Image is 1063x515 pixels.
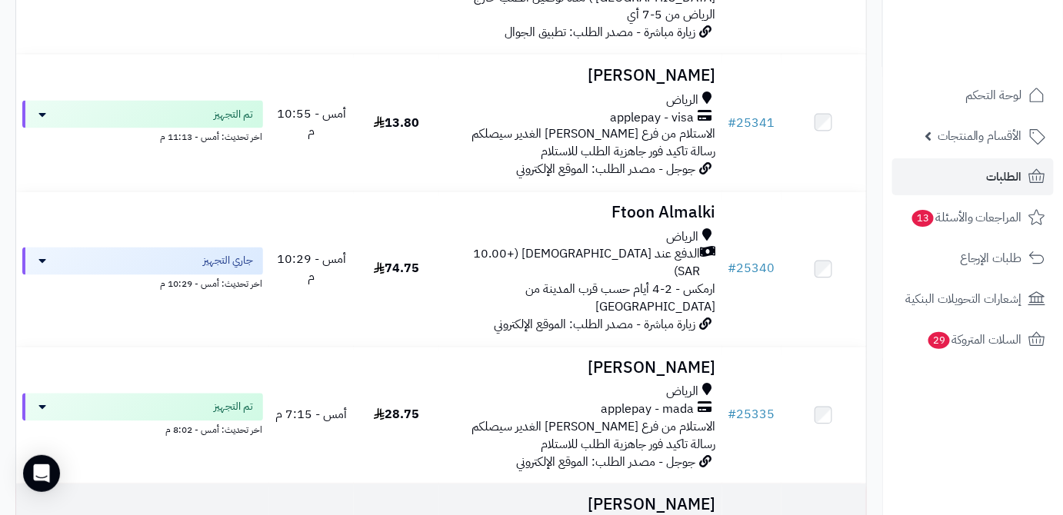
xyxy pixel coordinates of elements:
span: أمس - 10:29 م [277,251,346,287]
a: #25335 [728,406,775,424]
span: الرياض [667,229,699,247]
span: جوجل - مصدر الطلب: الموقع الإلكتروني [517,454,696,472]
span: أمس - 7:15 م [275,406,347,424]
span: تم التجهيز [215,107,254,122]
span: الرياض [667,384,699,401]
span: جوجل - مصدر الطلب: الموقع الإلكتروني [517,161,696,179]
span: 13.80 [374,114,419,132]
span: زيارة مباشرة - مصدر الطلب: تطبيق الجوال [505,23,696,42]
span: applepay - mada [601,401,695,419]
span: الاستلام من فرع [PERSON_NAME] الغدير سيصلكم رسالة تاكيد فور جاهزية الطلب للاستلام [472,125,716,161]
span: المراجعات والأسئلة [911,207,1022,228]
span: 74.75 [374,260,419,278]
span: جاري التجهيز [204,254,254,269]
span: أمس - 10:55 م [277,105,346,141]
span: 13 [912,210,935,227]
a: #25341 [728,114,775,132]
h3: [PERSON_NAME] [445,497,716,514]
div: Open Intercom Messenger [23,455,60,492]
div: اخر تحديث: أمس - 11:13 م [22,128,263,145]
span: # [728,406,737,424]
img: logo-2.png [958,36,1048,68]
span: لوحة التحكم [965,85,1022,106]
span: إشعارات التحويلات البنكية [905,288,1022,310]
span: زيارة مباشرة - مصدر الطلب: الموقع الإلكتروني [495,316,696,334]
h3: Ftoon Almalki [445,204,716,222]
span: # [728,114,737,132]
span: السلات المتروكة [927,329,1022,351]
span: تم التجهيز [215,400,254,415]
a: الطلبات [892,158,1054,195]
span: 29 [928,332,951,349]
span: ارمكس - 2-4 أيام حسب قرب المدينة من [GEOGRAPHIC_DATA] [526,281,716,317]
a: لوحة التحكم [892,77,1054,114]
div: اخر تحديث: أمس - 10:29 م [22,275,263,291]
span: applepay - visa [611,109,695,127]
span: الاستلام من فرع [PERSON_NAME] الغدير سيصلكم رسالة تاكيد فور جاهزية الطلب للاستلام [472,418,716,454]
span: 28.75 [374,406,419,424]
a: #25340 [728,260,775,278]
h3: [PERSON_NAME] [445,67,716,85]
span: الرياض [667,91,699,109]
div: اخر تحديث: أمس - 8:02 م [22,421,263,437]
a: طلبات الإرجاع [892,240,1054,277]
a: المراجعات والأسئلة13 [892,199,1054,236]
span: الدفع عند [DEMOGRAPHIC_DATA] (+10.00 SAR) [445,246,701,281]
a: إشعارات التحويلات البنكية [892,281,1054,317]
a: السلات المتروكة29 [892,321,1054,358]
h3: [PERSON_NAME] [445,360,716,377]
span: طلبات الإرجاع [960,248,1022,269]
span: الطلبات [987,166,1022,188]
span: # [728,260,737,278]
span: الأقسام والمنتجات [938,125,1022,147]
